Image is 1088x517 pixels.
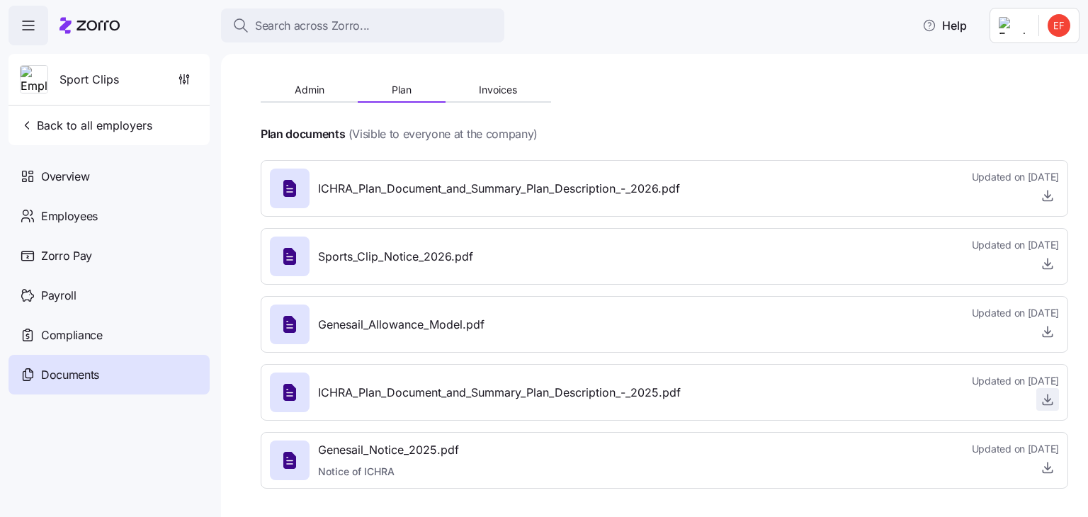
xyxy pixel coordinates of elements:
span: Employees [41,208,98,225]
span: Admin [295,85,324,95]
span: Invoices [479,85,517,95]
span: Sports_Clip_Notice_2026.pdf [318,248,473,266]
button: Search across Zorro... [221,8,504,42]
span: ICHRA_Plan_Document_and_Summary_Plan_Description_-_2025.pdf [318,384,681,402]
span: Genesail_Notice_2025.pdf [318,441,459,459]
img: Employer logo [21,66,47,94]
span: Plan [392,85,412,95]
a: Employees [8,196,210,236]
span: Updated on [DATE] [972,374,1059,388]
span: (Visible to everyone at the company) [348,125,538,143]
a: Zorro Pay [8,236,210,275]
span: Updated on [DATE] [972,238,1059,252]
img: b1fdba9072a1ccf32cfe294fbc063f4f [1048,14,1070,37]
span: ICHRA_Plan_Document_and_Summary_Plan_Description_-_2026.pdf [318,180,680,198]
span: Updated on [DATE] [972,306,1059,320]
span: Notice of ICHRA [318,465,459,479]
h4: Plan documents [261,126,346,142]
a: Compliance [8,315,210,355]
img: Employer logo [999,17,1027,34]
a: Payroll [8,275,210,315]
button: Back to all employers [14,111,158,140]
a: Overview [8,157,210,196]
span: Search across Zorro... [255,17,370,35]
a: Documents [8,355,210,394]
span: Updated on [DATE] [972,442,1059,456]
span: Compliance [41,326,103,344]
span: Payroll [41,287,76,305]
span: Help [922,17,967,34]
span: Documents [41,366,99,384]
span: Back to all employers [20,117,152,134]
button: Help [911,11,978,40]
span: Sport Clips [59,71,119,89]
span: Zorro Pay [41,247,92,265]
span: Overview [41,168,89,186]
span: Genesail_Allowance_Model.pdf [318,316,484,334]
span: Updated on [DATE] [972,170,1059,184]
